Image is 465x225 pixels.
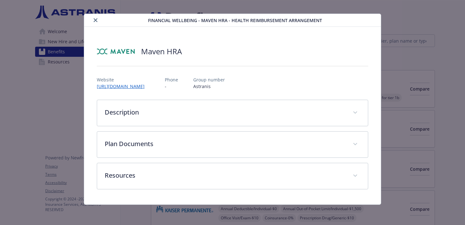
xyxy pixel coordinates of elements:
[97,100,368,126] div: Description
[92,16,99,24] button: close
[105,108,345,117] p: Description
[165,76,178,83] p: Phone
[97,163,368,189] div: Resources
[165,83,178,90] p: -
[193,83,225,90] p: Astranis
[46,14,418,205] div: details for plan Financial Wellbeing - Maven HRA - Health Reimbursement Arrangement
[105,171,345,180] p: Resources
[148,17,322,24] span: Financial Wellbeing - Maven HRA - Health Reimbursement Arrangement
[141,46,182,57] h2: Maven HRA
[105,139,345,149] p: Plan Documents
[97,76,150,83] p: Website
[97,42,135,61] img: Maven
[97,132,368,157] div: Plan Documents
[97,83,150,89] a: [URL][DOMAIN_NAME]
[193,76,225,83] p: Group number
